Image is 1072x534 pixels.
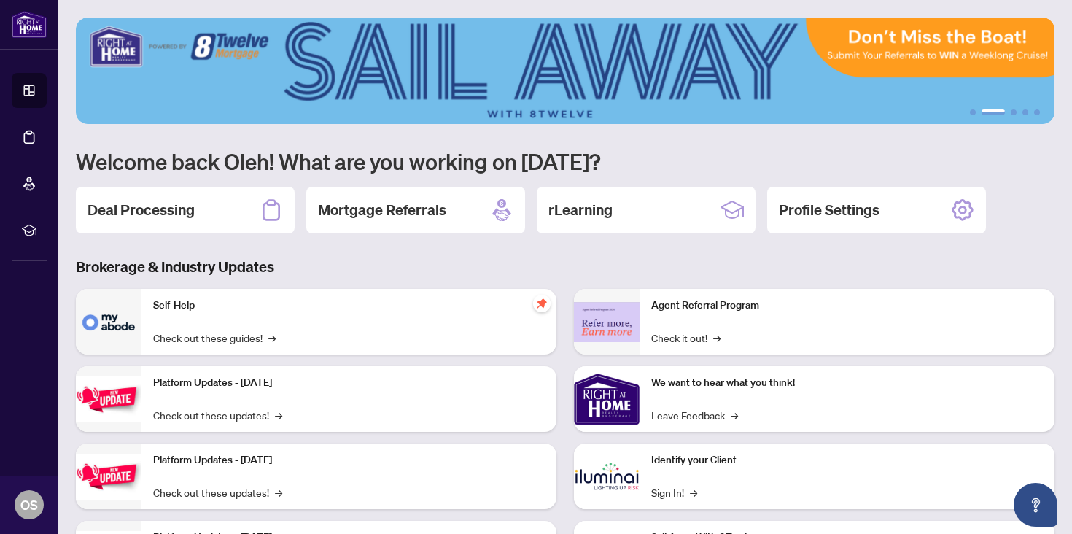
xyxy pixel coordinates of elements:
[153,452,545,468] p: Platform Updates - [DATE]
[982,109,1005,115] button: 2
[153,330,276,346] a: Check out these guides!→
[76,454,141,500] img: Platform Updates - July 8, 2025
[318,200,446,220] h2: Mortgage Referrals
[1034,109,1040,115] button: 5
[651,375,1043,391] p: We want to hear what you think!
[970,109,976,115] button: 1
[76,376,141,422] img: Platform Updates - July 21, 2025
[153,298,545,314] p: Self-Help
[76,18,1054,124] img: Slide 1
[574,366,640,432] img: We want to hear what you think!
[651,452,1043,468] p: Identify your Client
[275,484,282,500] span: →
[153,375,545,391] p: Platform Updates - [DATE]
[731,407,738,423] span: →
[713,330,721,346] span: →
[153,484,282,500] a: Check out these updates!→
[275,407,282,423] span: →
[651,330,721,346] a: Check it out!→
[1011,109,1017,115] button: 3
[76,289,141,355] img: Self-Help
[76,147,1054,175] h1: Welcome back Oleh! What are you working on [DATE]?
[1022,109,1028,115] button: 4
[268,330,276,346] span: →
[12,11,47,38] img: logo
[533,295,551,312] span: pushpin
[548,200,613,220] h2: rLearning
[88,200,195,220] h2: Deal Processing
[153,407,282,423] a: Check out these updates!→
[651,298,1043,314] p: Agent Referral Program
[574,302,640,342] img: Agent Referral Program
[651,407,738,423] a: Leave Feedback→
[779,200,879,220] h2: Profile Settings
[76,257,1054,277] h3: Brokerage & Industry Updates
[651,484,697,500] a: Sign In!→
[1014,483,1057,527] button: Open asap
[574,444,640,509] img: Identify your Client
[20,495,38,515] span: OS
[690,484,697,500] span: →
